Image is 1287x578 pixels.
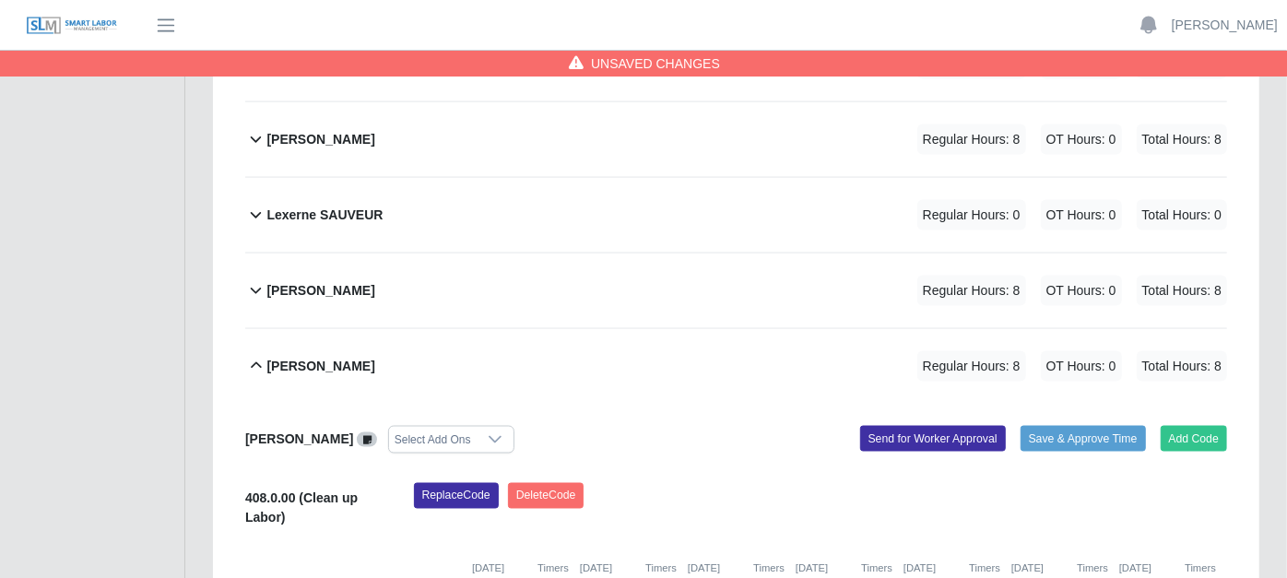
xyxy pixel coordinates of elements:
button: Save & Approve Time [1021,426,1146,452]
div: [DATE] [1011,561,1108,577]
span: Regular Hours: 8 [917,124,1026,155]
span: OT Hours: 0 [1041,124,1122,155]
button: Timers [969,561,1000,577]
span: Regular Hours: 8 [917,276,1026,306]
b: 408.0.00 (Clean up Labor) [245,491,358,525]
b: [PERSON_NAME] [266,130,374,149]
div: [DATE] [796,561,892,577]
span: Regular Hours: 0 [917,200,1026,230]
button: Timers [1185,561,1216,577]
button: Send for Worker Approval [860,426,1006,452]
a: View/Edit Notes [357,431,377,446]
span: Total Hours: 8 [1137,276,1227,306]
button: Lexerne SAUVEUR Regular Hours: 0 OT Hours: 0 Total Hours: 0 [245,178,1227,253]
b: [PERSON_NAME] [245,431,353,446]
b: Lexerne SAUVEUR [266,206,383,225]
button: Add Code [1161,426,1228,452]
div: [DATE] [688,561,785,577]
img: SLM Logo [26,16,118,36]
button: Timers [753,561,785,577]
div: Select Add Ons [389,427,477,453]
button: [PERSON_NAME] Regular Hours: 8 OT Hours: 0 Total Hours: 8 [245,254,1227,328]
b: [PERSON_NAME] [266,357,374,376]
div: [DATE] [1119,561,1216,577]
button: DeleteCode [508,483,584,509]
div: [DATE] [472,561,569,577]
button: Timers [1077,561,1108,577]
span: Unsaved Changes [591,54,720,73]
button: ReplaceCode [414,483,499,509]
button: [PERSON_NAME] Regular Hours: 8 OT Hours: 0 Total Hours: 8 [245,102,1227,177]
a: [PERSON_NAME] [1172,16,1278,35]
span: Total Hours: 8 [1137,351,1227,382]
span: Total Hours: 8 [1137,124,1227,155]
span: OT Hours: 0 [1041,351,1122,382]
button: [PERSON_NAME] Regular Hours: 8 OT Hours: 0 Total Hours: 8 [245,329,1227,404]
span: OT Hours: 0 [1041,200,1122,230]
button: Timers [645,561,677,577]
div: [DATE] [580,561,677,577]
button: Timers [537,561,569,577]
button: Timers [861,561,892,577]
div: [DATE] [903,561,1000,577]
span: Regular Hours: 8 [917,351,1026,382]
span: Total Hours: 0 [1137,200,1227,230]
b: [PERSON_NAME] [266,281,374,301]
span: OT Hours: 0 [1041,276,1122,306]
